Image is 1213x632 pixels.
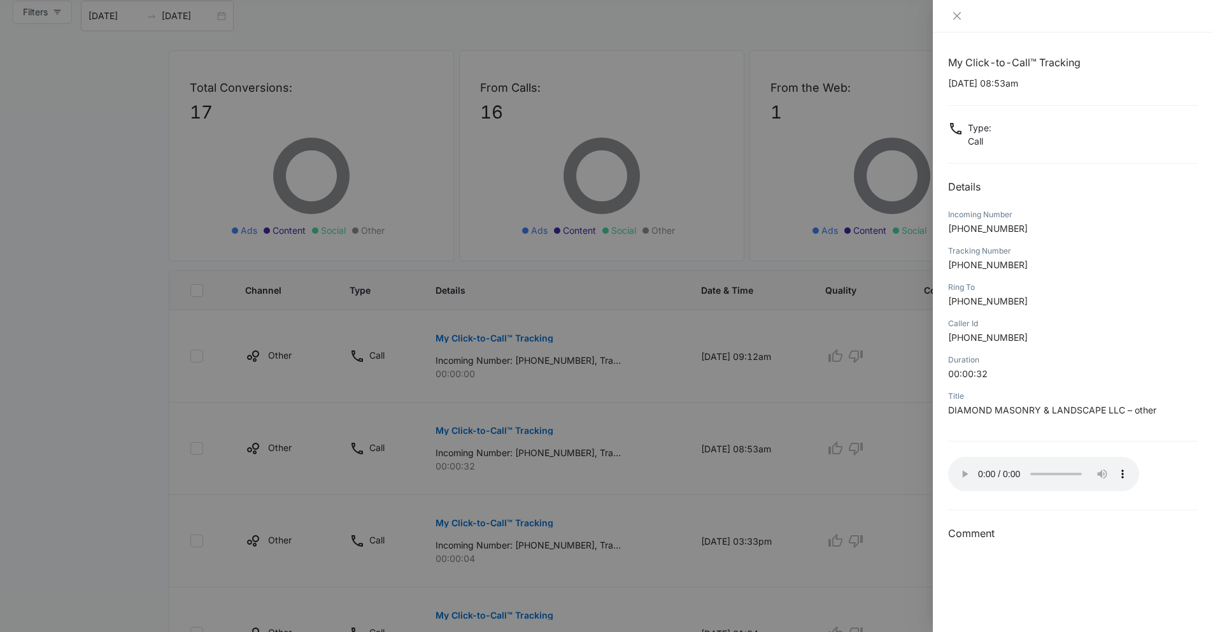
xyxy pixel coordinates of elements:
img: tab_keywords_by_traffic_grey.svg [127,74,137,84]
h1: My Click-to-Call™ Tracking [948,55,1198,70]
div: Keywords by Traffic [141,75,215,83]
span: [PHONE_NUMBER] [948,259,1028,270]
h3: Comment [948,526,1198,541]
span: 00:00:32 [948,368,988,379]
p: [DATE] 08:53am [948,76,1198,90]
div: Incoming Number [948,209,1198,220]
div: Duration [948,354,1198,366]
div: Domain: [DOMAIN_NAME] [33,33,140,43]
h2: Details [948,179,1198,194]
div: Title [948,391,1198,402]
span: [PHONE_NUMBER] [948,332,1028,343]
span: [PHONE_NUMBER] [948,296,1028,306]
p: Type : [968,121,991,134]
div: Tracking Number [948,245,1198,257]
div: Caller Id [948,318,1198,329]
img: website_grey.svg [20,33,31,43]
div: Domain Overview [48,75,114,83]
img: logo_orange.svg [20,20,31,31]
div: v 4.0.25 [36,20,62,31]
audio: Your browser does not support the audio tag. [948,457,1139,491]
button: Close [948,10,966,22]
span: close [952,11,962,21]
p: Call [968,134,991,148]
span: [PHONE_NUMBER] [948,223,1028,234]
img: tab_domain_overview_orange.svg [34,74,45,84]
div: Ring To [948,282,1198,293]
span: DIAMOND MASONRY & LANDSCAPE LLC – other [948,405,1156,415]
